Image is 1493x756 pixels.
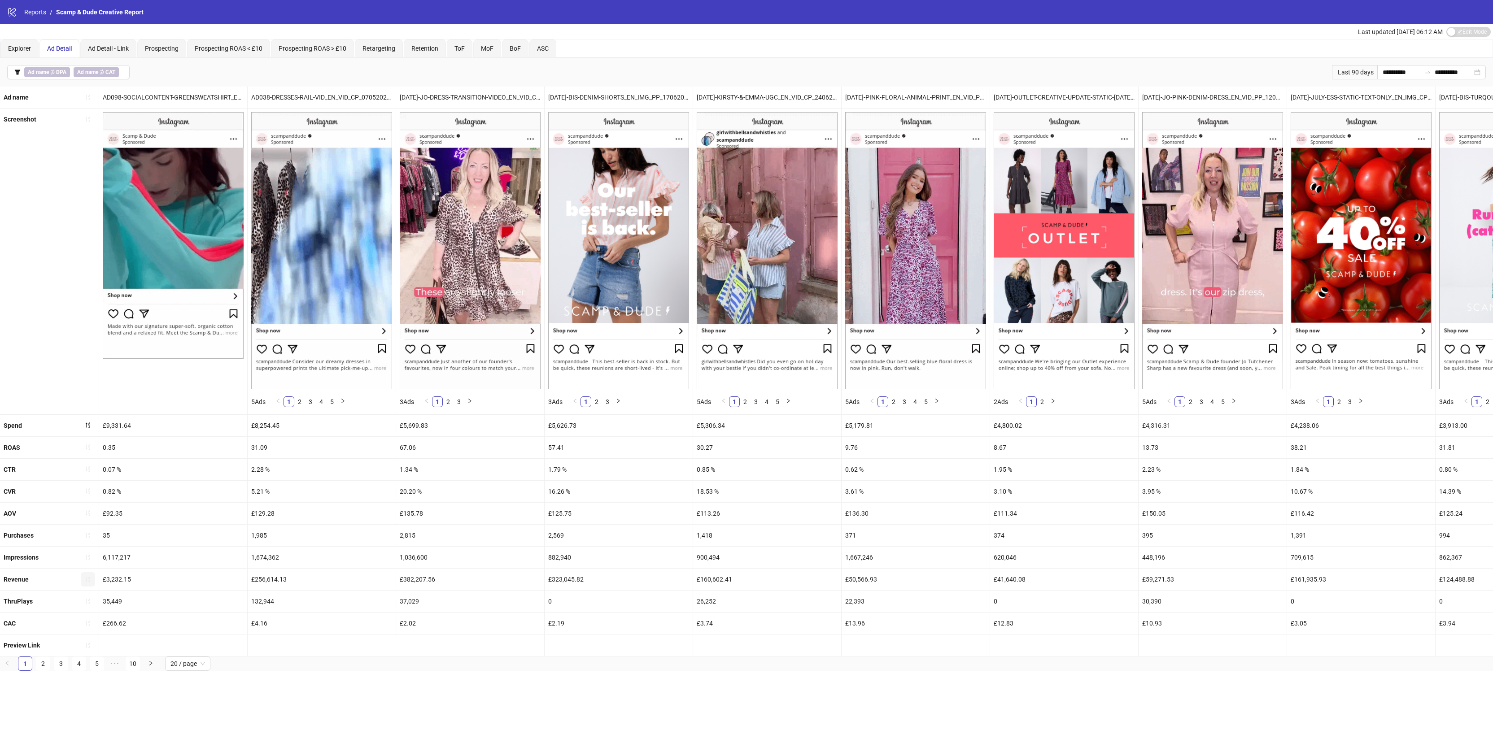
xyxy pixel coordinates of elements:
b: ThruPlays [4,598,33,605]
span: right [467,398,472,404]
div: £2.02 [396,613,544,634]
li: Previous Page [867,396,877,407]
div: 0.07 % [99,459,247,480]
span: sort-ascending [85,532,91,539]
span: Prospecting [145,45,179,52]
a: 5 [327,397,337,407]
div: 0 [545,591,693,612]
li: Next Page [931,396,942,407]
span: Scamp & Dude Creative Report [56,9,144,16]
li: 2 [888,396,899,407]
button: left [273,396,284,407]
div: £136.30 [842,503,990,524]
span: right [1231,398,1236,404]
div: £4,238.06 [1287,415,1435,436]
li: 5 [772,396,783,407]
div: 8.67 [990,437,1138,458]
span: right [148,660,153,666]
li: / [50,7,52,17]
li: Next Page [783,396,794,407]
div: 2,815 [396,525,544,546]
button: left [421,396,432,407]
span: left [1166,398,1172,404]
button: left [570,396,581,407]
div: [DATE]-OUTLET-CREATIVE-UPDATE-STATIC-[DATE]_EN_IMG_CP_30072025_F_CC_SC1_USP3_OUTLET-UPDATE [990,87,1138,108]
li: 4 [72,656,86,671]
div: 0 [1287,591,1435,612]
div: [DATE]-BIS-DENIM-SHORTS_EN_IMG_PP_17062025_F_CC_SC1_USP14_BACKINSTOCK [545,87,693,108]
li: 2 [36,656,50,671]
span: sort-ascending [85,466,91,472]
a: 2 [592,397,602,407]
div: 35 [99,525,247,546]
div: [DATE]-PINK-FLORAL-ANIMAL-PRINT_EN_VID_PP_03072025_F_CC_SC12_USP11_DRESSES [842,87,990,108]
div: 0.82 % [99,481,247,502]
a: 1 [284,397,294,407]
span: 5 Ads [1142,398,1157,405]
li: 1 [432,396,443,407]
li: 3 [1196,396,1207,407]
div: 0.35 [99,437,247,458]
li: 2 [443,396,454,407]
a: 3 [899,397,909,407]
div: 448,196 [1139,547,1287,568]
div: £5,699.83 [396,415,544,436]
span: sort-descending [85,422,91,428]
li: Previous Page [718,396,729,407]
div: 3.10 % [990,481,1138,502]
span: ∌ [24,67,70,77]
a: 1 [18,657,32,670]
div: £92.35 [99,503,247,524]
div: £59,271.53 [1139,569,1287,590]
img: Screenshot 120231653578550005 [994,112,1135,389]
span: MoF [481,45,493,52]
li: 2 [294,396,305,407]
img: Screenshot 120228629357630005 [548,112,689,389]
li: 1 [581,396,591,407]
a: 3 [454,397,464,407]
div: 2,569 [545,525,693,546]
button: right [931,396,942,407]
li: 4 [761,396,772,407]
li: Next Page [1048,396,1058,407]
button: right [1228,396,1239,407]
div: £5,179.81 [842,415,990,436]
div: 1.84 % [1287,459,1435,480]
li: 2 [1482,396,1493,407]
div: 18.53 % [693,481,841,502]
div: 6,117,217 [99,547,247,568]
a: Reports [22,7,48,17]
a: 1 [1323,397,1333,407]
li: 4 [316,396,327,407]
li: 1 [1026,396,1037,407]
a: 10 [126,657,140,670]
div: 13.73 [1139,437,1287,458]
div: £4,800.02 [990,415,1138,436]
div: 30,390 [1139,591,1287,612]
div: 30.27 [693,437,841,458]
a: 1 [878,397,888,407]
div: 1,391 [1287,525,1435,546]
b: Purchases [4,532,34,539]
div: £160,602.41 [693,569,841,590]
b: AOV [4,510,16,517]
div: £9,331.64 [99,415,247,436]
span: sort-ascending [85,94,91,100]
span: Explorer [8,45,31,52]
a: 4 [1207,397,1217,407]
span: 5 Ads [845,398,860,405]
li: 1 [1471,396,1482,407]
span: 5 Ads [697,398,711,405]
div: 371 [842,525,990,546]
a: 4 [316,397,326,407]
div: 16.26 % [545,481,693,502]
li: 4 [1207,396,1218,407]
div: £323,045.82 [545,569,693,590]
span: sort-ascending [85,598,91,604]
div: Page Size [165,656,210,671]
div: 709,615 [1287,547,1435,568]
div: 0.85 % [693,459,841,480]
div: 1.79 % [545,459,693,480]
